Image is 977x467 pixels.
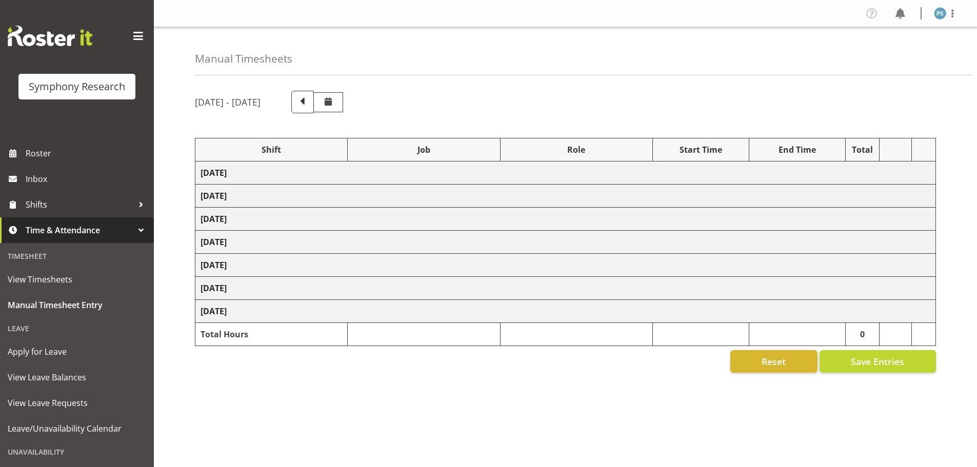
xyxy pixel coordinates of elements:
[851,355,904,368] span: Save Entries
[754,144,840,156] div: End Time
[8,344,146,359] span: Apply for Leave
[3,416,151,441] a: Leave/Unavailability Calendar
[506,144,647,156] div: Role
[8,272,146,287] span: View Timesheets
[8,395,146,411] span: View Leave Requests
[3,267,151,292] a: View Timesheets
[26,197,133,212] span: Shifts
[3,390,151,416] a: View Leave Requests
[730,350,818,373] button: Reset
[353,144,494,156] div: Job
[3,441,151,462] div: Unavailability
[3,292,151,318] a: Manual Timesheet Entry
[8,421,146,436] span: Leave/Unavailability Calendar
[195,185,936,208] td: [DATE]
[29,79,125,94] div: Symphony Research
[195,53,292,65] h4: Manual Timesheets
[851,144,874,156] div: Total
[3,364,151,390] a: View Leave Balances
[201,144,342,156] div: Shift
[3,339,151,364] a: Apply for Leave
[3,246,151,267] div: Timesheet
[3,318,151,339] div: Leave
[934,7,946,19] img: paul-s-stoneham1982.jpg
[8,297,146,313] span: Manual Timesheet Entry
[195,208,936,231] td: [DATE]
[26,222,133,238] span: Time & Attendance
[195,254,936,277] td: [DATE]
[658,144,744,156] div: Start Time
[820,350,936,373] button: Save Entries
[195,277,936,300] td: [DATE]
[26,146,149,161] span: Roster
[195,323,348,346] td: Total Hours
[195,161,936,185] td: [DATE]
[762,355,786,368] span: Reset
[8,26,92,46] img: Rosterit website logo
[195,231,936,254] td: [DATE]
[26,171,149,187] span: Inbox
[195,300,936,323] td: [DATE]
[8,370,146,385] span: View Leave Balances
[195,96,261,108] h5: [DATE] - [DATE]
[845,323,880,346] td: 0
